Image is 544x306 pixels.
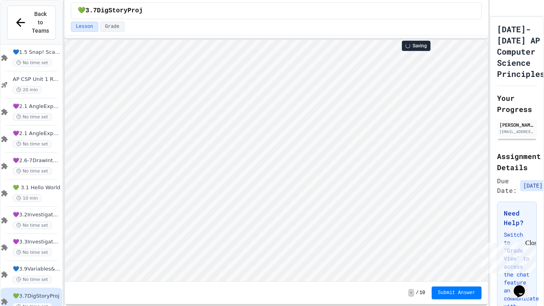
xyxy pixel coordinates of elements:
span: Saving [413,43,427,49]
button: Grade [100,22,125,32]
div: [EMAIL_ADDRESS][DOMAIN_NAME] [499,129,534,135]
div: [PERSON_NAME] [499,121,534,128]
span: / [416,290,419,296]
span: No time set [13,140,52,148]
span: No time set [13,167,52,175]
span: 💚3.7DigStoryProj [13,293,61,300]
span: No time set [13,113,52,121]
span: 💙3.9Variables&ArithmeticOp [13,266,61,273]
div: Chat with us now!Close [3,3,55,51]
span: No time set [13,222,52,229]
span: 💜3.3InvestigateCreateVars(A:GraphOrg) [13,239,61,245]
span: 10 [419,290,425,296]
button: Lesson [71,22,98,32]
h2: Assignment Details [497,151,537,173]
span: 20 min [13,86,41,94]
h2: Your Progress [497,92,537,115]
span: 💙1.5 Snap! ScavengerHunt [13,49,61,56]
span: No time set [13,59,52,67]
span: 💜2.6-7DrawInternet [13,157,61,164]
button: Submit Answer [432,286,482,299]
span: Submit Answer [438,290,476,296]
span: No time set [13,276,52,283]
iframe: chat widget [511,274,536,298]
iframe: Snap! Programming Environment [65,40,488,281]
span: 💜2.1 AngleExperiments2 [13,130,61,137]
span: No time set [13,249,52,256]
span: - [408,289,414,297]
span: 💜2.1 AngleExperiments1 [13,103,61,110]
span: 💚3.7DigStoryProj [78,6,143,16]
span: Due Date: [497,176,517,195]
span: AP CSP Unit 1 Review [13,76,61,83]
h3: Need Help? [504,208,530,228]
span: 💚 3.1 Hello World [13,184,61,191]
span: 💜3.2InvestigateCreateVars [13,212,61,218]
span: 10 min [13,194,41,202]
button: Back to Teams [7,6,56,39]
span: Back to Teams [32,10,49,35]
iframe: chat widget [478,239,536,273]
